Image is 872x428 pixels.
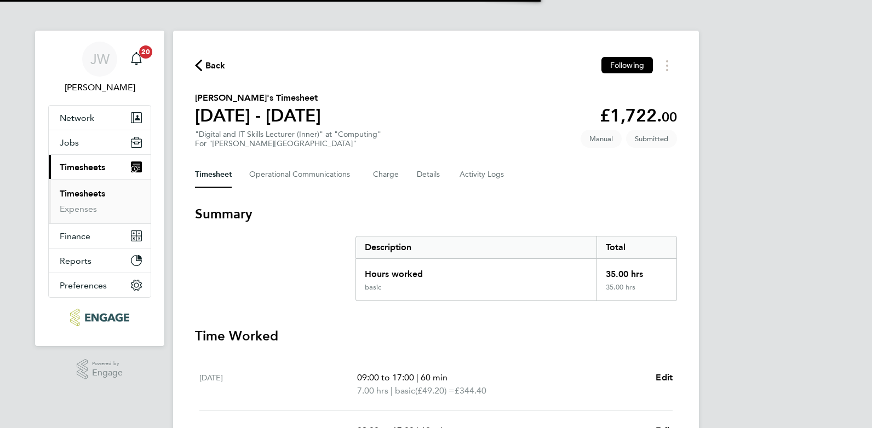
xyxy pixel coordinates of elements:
[610,60,644,70] span: Following
[195,139,381,148] div: For "[PERSON_NAME][GEOGRAPHIC_DATA]"
[60,280,107,291] span: Preferences
[49,273,151,297] button: Preferences
[92,359,123,368] span: Powered by
[60,188,105,199] a: Timesheets
[355,236,677,301] div: Summary
[195,59,226,72] button: Back
[356,236,596,258] div: Description
[48,81,151,94] span: John Waite
[49,248,151,273] button: Reports
[90,52,110,66] span: JW
[49,224,151,248] button: Finance
[596,259,676,283] div: 35.00 hrs
[60,256,91,266] span: Reports
[601,57,653,73] button: Following
[48,309,151,326] a: Go to home page
[60,162,105,172] span: Timesheets
[48,42,151,94] a: JW[PERSON_NAME]
[662,109,677,125] span: 00
[600,105,677,126] app-decimal: £1,722.
[395,384,415,397] span: basic
[455,385,486,396] span: £344.40
[139,45,152,59] span: 20
[35,31,164,346] nav: Main navigation
[356,259,596,283] div: Hours worked
[60,231,90,241] span: Finance
[125,42,147,77] a: 20
[415,385,455,396] span: (£49.20) =
[581,130,622,148] span: This timesheet was manually created.
[596,283,676,300] div: 35.00 hrs
[373,161,399,188] button: Charge
[195,327,677,345] h3: Time Worked
[195,105,321,126] h1: [DATE] - [DATE]
[70,309,129,326] img: ncclondon-logo-retina.png
[60,204,97,214] a: Expenses
[195,130,381,148] div: "Digital and IT Skills Lecturer (Inner)" at "Computing"
[92,368,123,378] span: Engage
[205,59,226,72] span: Back
[195,205,677,223] h3: Summary
[195,161,232,188] button: Timesheet
[460,161,506,188] button: Activity Logs
[357,385,388,396] span: 7.00 hrs
[195,91,321,105] h2: [PERSON_NAME]'s Timesheet
[596,236,676,258] div: Total
[49,130,151,154] button: Jobs
[77,359,123,380] a: Powered byEngage
[626,130,677,148] span: This timesheet is Submitted.
[365,283,381,292] div: basic
[249,161,355,188] button: Operational Communications
[416,372,418,383] span: |
[357,372,414,383] span: 09:00 to 17:00
[421,372,448,383] span: 60 min
[60,113,94,123] span: Network
[391,385,393,396] span: |
[656,372,673,383] span: Edit
[657,57,677,74] button: Timesheets Menu
[49,179,151,223] div: Timesheets
[417,161,442,188] button: Details
[656,371,673,384] a: Edit
[199,371,357,397] div: [DATE]
[49,106,151,130] button: Network
[60,137,79,148] span: Jobs
[49,155,151,179] button: Timesheets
